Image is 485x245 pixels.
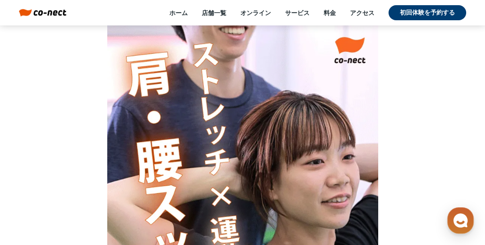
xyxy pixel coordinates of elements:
[202,8,226,17] a: 店舗一覧
[350,8,374,17] a: アクセス
[389,5,466,20] a: 初回体験を予約する
[169,8,188,17] a: ホーム
[285,8,310,17] a: サービス
[240,8,271,17] a: オンライン
[324,8,336,17] a: 料金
